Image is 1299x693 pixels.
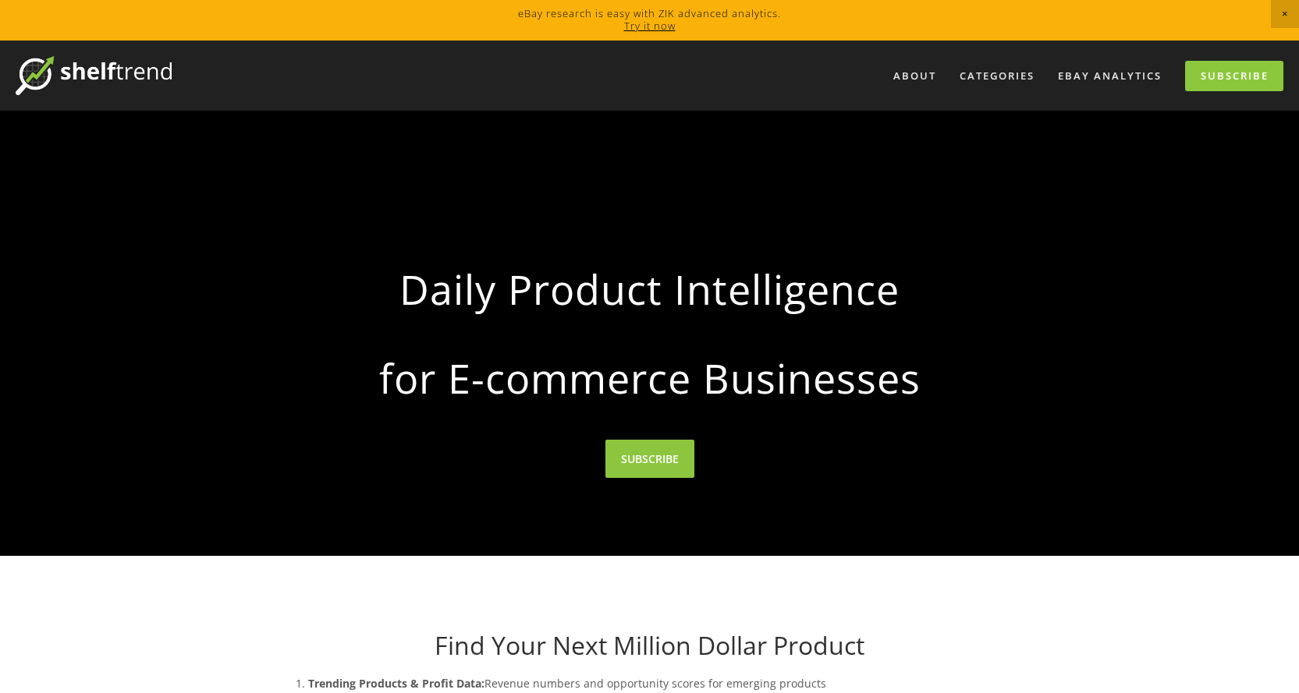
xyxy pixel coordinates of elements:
h1: Find Your Next Million Dollar Product [277,631,1023,660]
a: eBay Analytics [1048,63,1172,89]
strong: Daily Product Intelligence [302,253,998,326]
img: ShelfTrend [16,56,172,95]
a: Subscribe [1185,61,1283,91]
a: About [883,63,946,89]
p: Revenue numbers and opportunity scores for emerging products [308,674,1023,693]
div: Categories [949,63,1045,89]
strong: Trending Products & Profit Data: [308,676,484,691]
a: SUBSCRIBE [605,440,694,478]
a: Try it now [624,19,676,33]
strong: for E-commerce Businesses [302,341,998,415]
